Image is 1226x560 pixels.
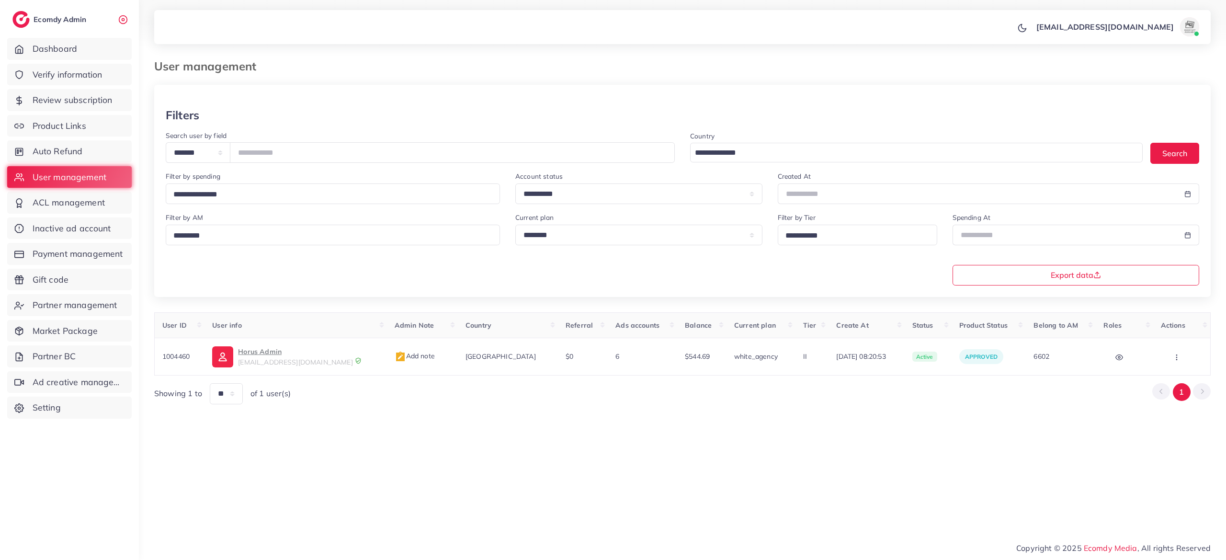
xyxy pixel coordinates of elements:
[778,213,816,222] label: Filter by Tier
[33,43,77,55] span: Dashboard
[912,352,937,362] span: active
[685,352,710,361] span: $544.69
[1161,321,1185,330] span: Actions
[33,222,111,235] span: Inactive ad account
[1051,271,1101,279] span: Export data
[782,229,925,243] input: Search for option
[212,321,241,330] span: User info
[965,353,998,360] span: approved
[7,38,132,60] a: Dashboard
[154,59,264,73] h3: User management
[33,376,125,389] span: Ad creative management
[685,321,712,330] span: Balance
[238,346,352,357] p: Horus Admin
[162,321,187,330] span: User ID
[12,11,89,28] a: logoEcomdy Admin
[1173,383,1191,401] button: Go to page 1
[615,352,619,361] span: 6
[34,15,89,24] h2: Ecomdy Admin
[170,229,488,243] input: Search for option
[7,89,132,111] a: Review subscription
[690,131,715,141] label: Country
[7,243,132,265] a: Payment management
[33,94,113,106] span: Review subscription
[33,401,61,414] span: Setting
[959,321,1008,330] span: Product Status
[1084,543,1137,553] a: Ecomdy Media
[395,351,406,363] img: admin_note.cdd0b510.svg
[33,325,98,337] span: Market Package
[7,140,132,162] a: Auto Refund
[1031,17,1203,36] a: [EMAIL_ADDRESS][DOMAIN_NAME]avatar
[154,388,202,399] span: Showing 1 to
[734,321,776,330] span: Current plan
[836,352,897,361] span: [DATE] 08:20:53
[566,352,573,361] span: $0
[212,346,379,367] a: Horus Admin[EMAIL_ADDRESS][DOMAIN_NAME]
[692,146,1130,160] input: Search for option
[250,388,291,399] span: of 1 user(s)
[7,371,132,393] a: Ad creative management
[33,171,106,183] span: User management
[690,143,1143,162] div: Search for option
[1152,383,1211,401] ul: Pagination
[212,346,233,367] img: ic-user-info.36bf1079.svg
[1150,143,1199,163] button: Search
[1033,321,1078,330] span: Belong to AM
[395,321,434,330] span: Admin Note
[33,350,76,363] span: Partner BC
[465,352,536,361] span: [GEOGRAPHIC_DATA]
[7,115,132,137] a: Product Links
[465,321,491,330] span: Country
[1033,352,1049,361] span: 6602
[615,321,659,330] span: Ads accounts
[166,108,199,122] h3: Filters
[803,321,817,330] span: Tier
[7,320,132,342] a: Market Package
[33,299,117,311] span: Partner management
[953,265,1200,286] button: Export data
[7,192,132,214] a: ACL management
[12,11,30,28] img: logo
[7,64,132,86] a: Verify information
[170,187,488,202] input: Search for option
[515,213,554,222] label: Current plan
[566,321,593,330] span: Referral
[166,183,500,204] div: Search for option
[162,352,190,361] span: 1004460
[1180,17,1199,36] img: avatar
[7,166,132,188] a: User management
[836,321,868,330] span: Create At
[803,352,807,361] span: II
[7,269,132,291] a: Gift code
[7,294,132,316] a: Partner management
[953,213,991,222] label: Spending At
[33,248,123,260] span: Payment management
[166,131,227,140] label: Search user by field
[7,345,132,367] a: Partner BC
[778,171,811,181] label: Created At
[912,321,933,330] span: Status
[238,358,352,366] span: [EMAIL_ADDRESS][DOMAIN_NAME]
[33,69,102,81] span: Verify information
[33,274,68,286] span: Gift code
[7,397,132,419] a: Setting
[778,225,937,245] div: Search for option
[33,196,105,209] span: ACL management
[1103,321,1122,330] span: Roles
[355,357,362,364] img: 9CAL8B2pu8EFxCJHYAAAAldEVYdGRhdGU6Y3JlYXRlADIwMjItMTItMDlUMDQ6NTg6MzkrMDA6MDBXSlgLAAAAJXRFWHRkYXR...
[1137,542,1211,554] span: , All rights Reserved
[166,213,203,222] label: Filter by AM
[166,171,220,181] label: Filter by spending
[1036,21,1174,33] p: [EMAIL_ADDRESS][DOMAIN_NAME]
[1016,542,1211,554] span: Copyright © 2025
[395,352,435,360] span: Add note
[734,352,778,361] span: white_agency
[515,171,563,181] label: Account status
[33,120,86,132] span: Product Links
[33,145,83,158] span: Auto Refund
[7,217,132,240] a: Inactive ad account
[166,225,500,245] div: Search for option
